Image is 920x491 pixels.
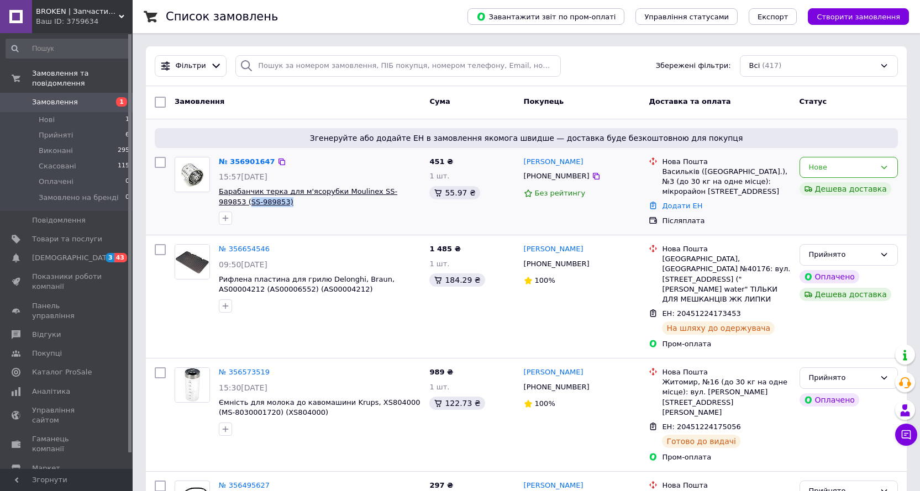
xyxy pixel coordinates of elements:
[800,182,891,196] div: Дешева доставка
[662,435,740,448] div: Готово до видачі
[106,253,114,262] span: 3
[219,275,395,294] span: Рифлена пластина для грилю Delonghi, Braun, AS00004212 (AS00006552) (AS00004212)
[758,13,788,21] span: Експорт
[175,157,210,192] a: Фото товару
[32,405,102,425] span: Управління сайтом
[219,157,275,166] a: № 356901647
[39,130,73,140] span: Прийняті
[662,309,740,318] span: ЕН: 20451224173453
[429,368,453,376] span: 989 ₴
[429,245,460,253] span: 1 485 ₴
[662,367,790,377] div: Нова Пошта
[662,202,702,210] a: Додати ЕН
[32,349,62,358] span: Покупці
[429,273,485,287] div: 184.29 ₴
[125,130,129,140] span: 6
[524,481,583,491] a: [PERSON_NAME]
[219,368,270,376] a: № 356573519
[429,397,485,410] div: 122.73 ₴
[159,133,893,144] span: Згенеруйте або додайте ЕН в замовлення якомога швидше — доставка буде безкоштовною для покупця
[522,380,592,394] div: [PHONE_NUMBER]
[176,61,206,71] span: Фільтри
[808,8,909,25] button: Створити замовлення
[649,97,730,105] span: Доставка та оплата
[32,234,102,244] span: Товари та послуги
[125,193,129,203] span: 0
[32,434,102,454] span: Гаманець компанії
[809,372,875,384] div: Прийнято
[800,288,891,301] div: Дешева доставка
[219,383,267,392] span: 15:30[DATE]
[662,167,790,197] div: Васильків ([GEOGRAPHIC_DATA].), №3 (до 30 кг на одне місце): мікрорайон [STREET_ADDRESS]
[800,270,859,283] div: Оплачено
[809,162,875,173] div: Нове
[32,330,61,340] span: Відгуки
[895,424,917,446] button: Чат з покупцем
[118,146,129,156] span: 295
[32,215,86,225] span: Повідомлення
[817,13,900,21] span: Створити замовлення
[800,393,859,406] div: Оплачено
[175,244,210,279] a: Фото товару
[6,39,130,59] input: Пошук
[175,97,224,105] span: Замовлення
[644,13,729,21] span: Управління статусами
[39,115,55,125] span: Нові
[535,399,555,408] span: 100%
[762,61,781,70] span: (417)
[39,161,76,171] span: Скасовані
[429,172,449,180] span: 1 шт.
[429,260,449,268] span: 1 шт.
[219,187,397,206] a: Барабанчик терка для м'ясорубки Moulinex SS-989853 (SS-989853)
[429,157,453,166] span: 451 ₴
[535,189,586,197] span: Без рейтингу
[125,115,129,125] span: 1
[36,17,133,27] div: Ваш ID: 3759634
[662,423,740,431] span: ЕН: 20451224175056
[219,481,270,489] a: № 356495627
[522,169,592,183] div: [PHONE_NUMBER]
[749,61,760,71] span: Всі
[662,244,790,254] div: Нова Пошта
[166,10,278,23] h1: Список замовлень
[662,157,790,167] div: Нова Пошта
[175,157,209,192] img: Фото товару
[32,387,70,397] span: Аналітика
[429,383,449,391] span: 1 шт.
[476,12,616,22] span: Завантажити звіт по пром-оплаті
[662,481,790,490] div: Нова Пошта
[32,301,102,321] span: Панель управління
[219,260,267,269] span: 09:50[DATE]
[429,97,450,105] span: Cума
[524,157,583,167] a: [PERSON_NAME]
[797,12,909,20] a: Створити замовлення
[118,161,129,171] span: 115
[235,55,561,77] input: Пошук за номером замовлення, ПІБ покупця, номером телефону, Email, номером накладної
[36,7,119,17] span: BROKEN | Запчастини до побутової техніки
[32,272,102,292] span: Показники роботи компанії
[800,97,827,105] span: Статус
[429,481,453,489] span: 297 ₴
[114,253,127,262] span: 43
[219,398,420,417] a: Ємність для молока до кавомашини Krups, XS804000 (MS-8030001720) (XS804000)
[32,68,133,88] span: Замовлення та повідомлення
[39,193,119,203] span: Замовлено на бренді
[662,339,790,349] div: Пром-оплата
[662,321,775,335] div: На шляху до одержувача
[522,257,592,271] div: [PHONE_NUMBER]
[524,367,583,378] a: [PERSON_NAME]
[219,172,267,181] span: 15:57[DATE]
[662,377,790,418] div: Житомир, №16 (до 30 кг на одне місце): вул. [PERSON_NAME][STREET_ADDRESS][PERSON_NAME]
[467,8,624,25] button: Завантажити звіт по пром-оплаті
[32,97,78,107] span: Замовлення
[535,276,555,284] span: 100%
[749,8,797,25] button: Експорт
[32,463,60,473] span: Маркет
[662,216,790,226] div: Післяплата
[429,186,480,199] div: 55.97 ₴
[39,146,73,156] span: Виконані
[219,245,270,253] a: № 356654546
[32,367,92,377] span: Каталог ProSale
